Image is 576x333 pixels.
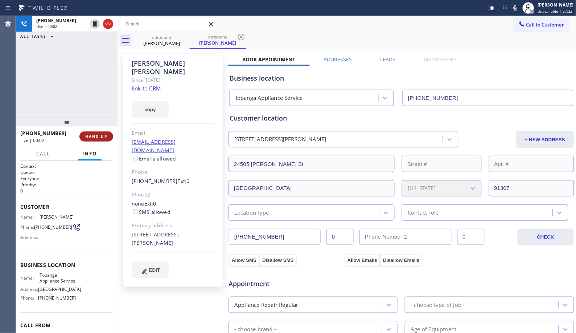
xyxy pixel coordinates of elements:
[190,34,245,40] div: outbound
[40,272,76,284] span: Topanga Appliance Service
[20,188,113,194] p: 0
[38,295,76,301] span: [PHONE_NUMBER]
[20,203,113,210] span: Customer
[79,131,113,142] button: HANG UP
[132,129,215,137] div: Email
[132,85,161,92] a: link to CRM
[411,301,465,309] div: - choose type of job -
[132,261,169,278] button: EDIT
[20,261,113,268] span: Business location
[40,214,76,220] span: [PERSON_NAME]
[178,178,190,184] span: Ext: 0
[489,156,574,172] input: Apt. #
[134,32,189,49] div: Tom Matz
[230,73,573,83] div: Business location
[149,267,160,273] span: EDIT
[457,229,485,245] input: Ext. 2
[16,32,61,41] button: ALL TASKS
[259,254,297,267] button: Disallow SMS
[132,101,169,118] button: copy
[242,56,296,63] label: Book Appointment
[538,9,573,14] span: Unavailable | 27:32
[132,231,215,247] div: [STREET_ADDRESS][PERSON_NAME]
[20,169,113,175] h2: Queue:
[103,19,113,29] button: Hang up
[229,229,321,245] input: Phone Number
[326,229,354,245] input: Ext.
[20,287,38,292] span: Address:
[20,137,44,143] span: Live | 00:02
[20,175,113,182] p: Everyone
[424,56,457,63] label: Membership
[518,229,574,245] button: CHECK
[190,32,245,48] div: Tom Matz
[20,130,66,137] span: [PHONE_NUMBER]
[132,208,170,215] label: SMS allowed
[234,208,269,217] div: Location type
[489,180,574,196] input: ZIP
[408,208,439,217] div: Contact role
[85,134,107,139] span: HANG UP
[134,40,189,46] div: [PERSON_NAME]
[20,224,34,230] span: Phone:
[36,150,50,157] span: Call
[235,94,303,102] div: Topanga Appliance Service
[78,147,102,161] button: Info
[510,3,521,13] button: Mute
[132,178,178,184] a: [PHONE_NUMBER]
[132,76,215,84] div: Since: [DATE]
[132,155,176,162] label: Emails allowed
[403,90,573,106] input: Phone Number
[229,254,259,267] button: Allow SMS
[133,156,138,161] input: Emails allowed
[526,21,564,28] span: Call to Customer
[20,235,40,240] span: Address:
[229,180,395,196] input: City
[229,156,395,172] input: Address
[20,295,38,301] span: Phone:
[32,147,54,161] button: Call
[20,275,40,281] span: Name:
[82,150,97,157] span: Info
[514,18,569,32] button: Call to Customer
[90,19,100,29] button: Hold Customer
[345,254,380,267] button: Allow Emails
[359,229,451,245] input: Phone Number 2
[34,224,72,230] span: [PHONE_NUMBER]
[20,163,113,169] h1: Context
[36,17,76,24] span: [PHONE_NUMBER]
[20,182,113,188] h2: Priority:
[132,222,215,230] div: Primary address
[234,135,326,144] div: [STREET_ADDRESS][PERSON_NAME]
[380,56,396,63] label: Leads
[132,191,215,199] div: Phone2
[230,113,573,123] div: Customer location
[538,2,574,8] div: [PERSON_NAME]
[132,138,176,154] a: [EMAIL_ADDRESS][DOMAIN_NAME]
[20,34,46,39] span: ALL TASKS
[134,34,189,40] div: outbound
[144,200,156,207] span: Ext: 0
[229,279,343,289] span: Appointment
[516,131,574,148] button: + NEW ADDRESS
[190,40,245,46] div: [PERSON_NAME]
[234,301,299,309] div: Appliance Repair Regular
[402,156,481,172] input: Street #
[132,168,215,176] div: Phone
[133,209,138,214] input: SMS allowed
[36,24,57,29] span: Live | 00:02
[120,18,217,30] input: Search
[20,214,40,220] span: Name:
[324,56,352,63] label: Addresses
[38,287,81,292] span: [GEOGRAPHIC_DATA]
[20,322,113,329] span: Call From
[132,59,215,76] div: [PERSON_NAME] [PERSON_NAME]
[380,254,423,267] button: Disallow Emails
[132,200,215,216] div: none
